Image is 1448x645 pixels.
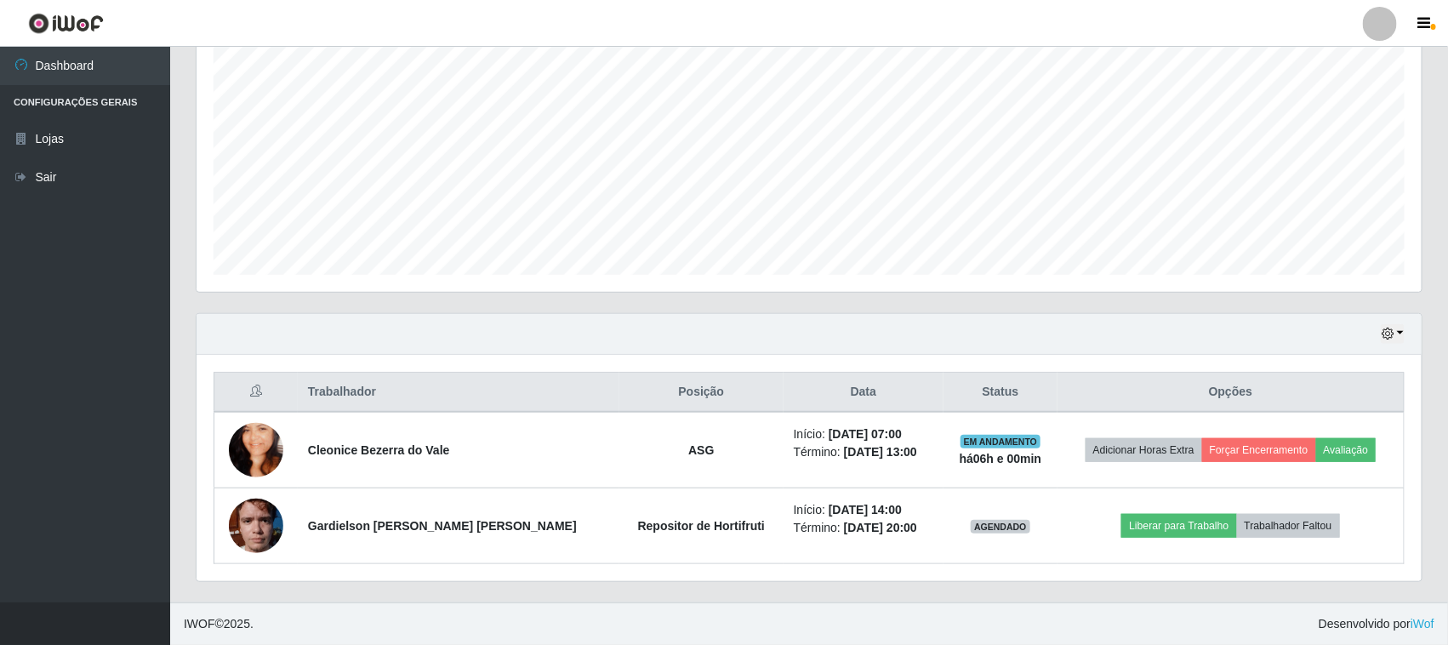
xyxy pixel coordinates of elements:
[784,373,943,413] th: Data
[960,452,1042,465] strong: há 06 h e 00 min
[1316,438,1377,462] button: Avaliação
[1121,514,1236,538] button: Liberar para Trabalho
[1086,438,1202,462] button: Adicionar Horas Extra
[1237,514,1340,538] button: Trabalhador Faltou
[308,519,577,533] strong: Gardielson [PERSON_NAME] [PERSON_NAME]
[229,402,283,499] img: 1620185251285.jpeg
[619,373,784,413] th: Posição
[829,503,902,517] time: [DATE] 14:00
[794,425,933,443] li: Início:
[794,443,933,461] li: Término:
[971,520,1030,534] span: AGENDADO
[1411,617,1434,631] a: iWof
[184,617,215,631] span: IWOF
[844,521,917,534] time: [DATE] 20:00
[28,13,104,34] img: CoreUI Logo
[184,615,254,633] span: © 2025 .
[943,373,1057,413] th: Status
[1057,373,1404,413] th: Opções
[829,427,902,441] time: [DATE] 07:00
[298,373,619,413] th: Trabalhador
[1319,615,1434,633] span: Desenvolvido por
[688,443,714,457] strong: ASG
[229,489,283,562] img: 1754441632912.jpeg
[844,445,917,459] time: [DATE] 13:00
[794,501,933,519] li: Início:
[961,435,1041,448] span: EM ANDAMENTO
[1202,438,1316,462] button: Forçar Encerramento
[638,519,765,533] strong: Repositor de Hortifruti
[794,519,933,537] li: Término:
[308,443,450,457] strong: Cleonice Bezerra do Vale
